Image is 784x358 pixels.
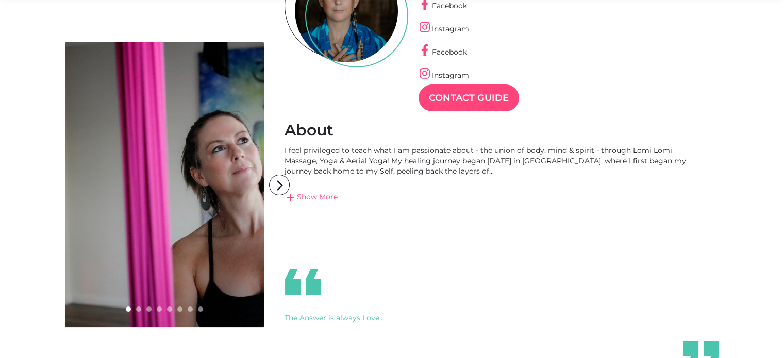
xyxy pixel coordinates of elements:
[285,145,687,176] div: I feel privileged to teach what I am passionate about - the union of body, mind & spirit - throug...
[419,24,469,33] a: Instagram
[419,84,519,111] a: Contact Guide
[285,313,720,323] div: The Answer is always Love...
[270,175,290,196] i: arrow_forward_ios
[285,192,297,204] span: add
[419,1,467,10] a: Facebook
[419,47,467,57] a: Facebook
[285,192,687,204] a: addShow More
[419,71,469,80] a: Instagram
[285,121,720,140] h2: About
[272,266,334,297] i: format_quote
